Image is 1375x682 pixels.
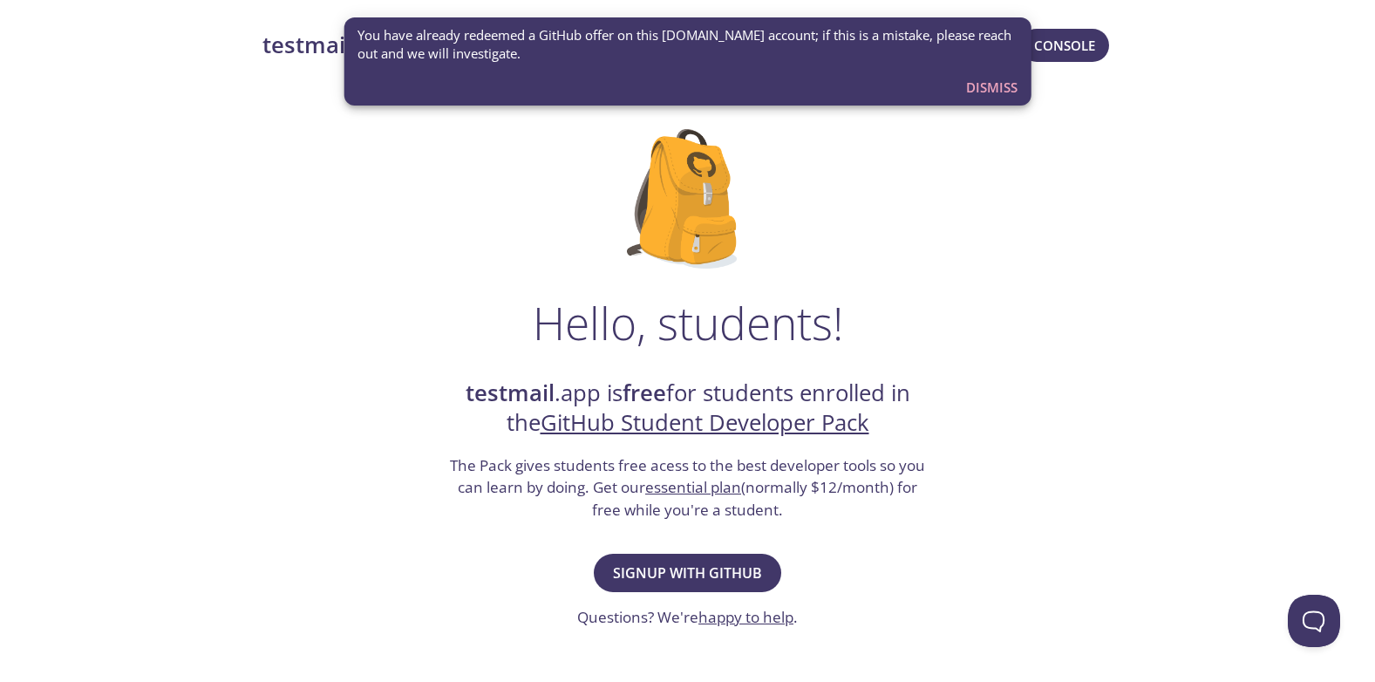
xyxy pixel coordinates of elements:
[466,378,555,408] strong: testmail
[594,554,781,592] button: Signup with GitHub
[623,378,666,408] strong: free
[966,76,1018,99] span: Dismiss
[357,26,1018,64] span: You have already redeemed a GitHub offer on this [DOMAIN_NAME] account; if this is a mistake, ple...
[448,454,928,522] h3: The Pack gives students free acess to the best developer tools so you can learn by doing. Get our...
[627,129,748,269] img: github-student-backpack.png
[541,407,869,438] a: GitHub Student Developer Pack
[1034,34,1095,57] span: Console
[577,606,798,629] h3: Questions? We're .
[645,477,741,497] a: essential plan
[533,297,843,349] h1: Hello, students!
[262,30,351,60] strong: testmail
[959,71,1024,104] button: Dismiss
[1020,29,1109,62] button: Console
[613,561,762,585] span: Signup with GitHub
[1288,595,1340,647] iframe: Help Scout Beacon - Open
[698,607,793,627] a: happy to help
[448,379,928,439] h2: .app is for students enrolled in the
[262,31,743,60] a: testmail.app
